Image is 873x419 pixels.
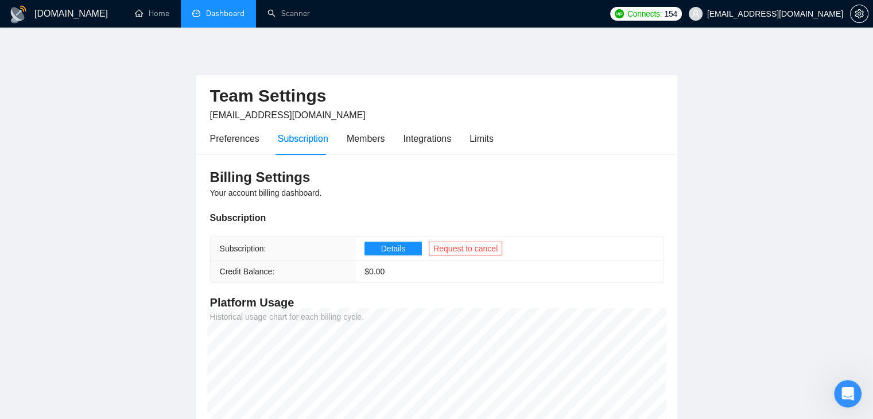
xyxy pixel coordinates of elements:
span: Request to cancel [433,242,498,255]
h2: Team Settings [210,84,664,108]
button: Details [364,242,422,255]
span: $ 0.00 [364,267,385,276]
div: Integrations [403,131,452,146]
div: Members [347,131,385,146]
div: Subscription [210,211,664,225]
a: homeHome [135,9,169,18]
a: dashboardDashboard [192,9,245,18]
span: Connects: [627,7,662,20]
span: Subscription: [220,244,266,253]
img: logo [9,5,28,24]
div: Subscription [278,131,328,146]
span: 154 [664,7,677,20]
span: setting [851,9,868,18]
a: searchScanner [267,9,310,18]
span: Credit Balance: [220,267,275,276]
h4: Platform Usage [210,294,664,311]
span: Details [381,242,406,255]
iframe: Intercom live chat [834,380,862,408]
button: Request to cancel [429,242,502,255]
button: setting [850,5,868,23]
img: upwork-logo.png [615,9,624,18]
span: Your account billing dashboard. [210,188,322,197]
h3: Billing Settings [210,168,664,187]
div: Preferences [210,131,259,146]
div: Limits [470,131,494,146]
a: setting [850,9,868,18]
span: [EMAIL_ADDRESS][DOMAIN_NAME] [210,110,366,120]
span: user [692,10,700,18]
